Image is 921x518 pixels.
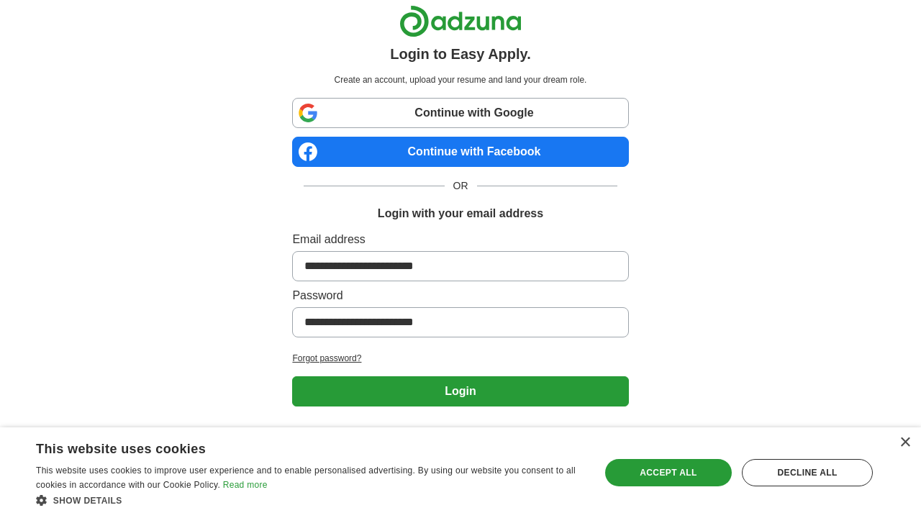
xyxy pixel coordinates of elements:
h1: Login with your email address [378,205,543,222]
div: Decline all [742,459,873,486]
span: OR [445,178,477,194]
span: This website uses cookies to improve user experience and to enable personalised advertising. By u... [36,465,576,490]
img: Adzuna logo [399,5,522,37]
label: Email address [292,231,628,248]
p: Create an account, upload your resume and land your dream role. [295,73,625,86]
button: Login [292,376,628,406]
span: Show details [53,496,122,506]
h1: Login to Easy Apply. [390,43,531,65]
a: Continue with Google [292,98,628,128]
div: This website uses cookies [36,436,548,458]
div: Close [899,437,910,448]
div: Accept all [605,459,732,486]
a: Continue with Facebook [292,137,628,167]
a: Forgot password? [292,352,628,365]
a: Read more, opens a new window [223,480,268,490]
div: Show details [36,493,584,507]
label: Password [292,287,628,304]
